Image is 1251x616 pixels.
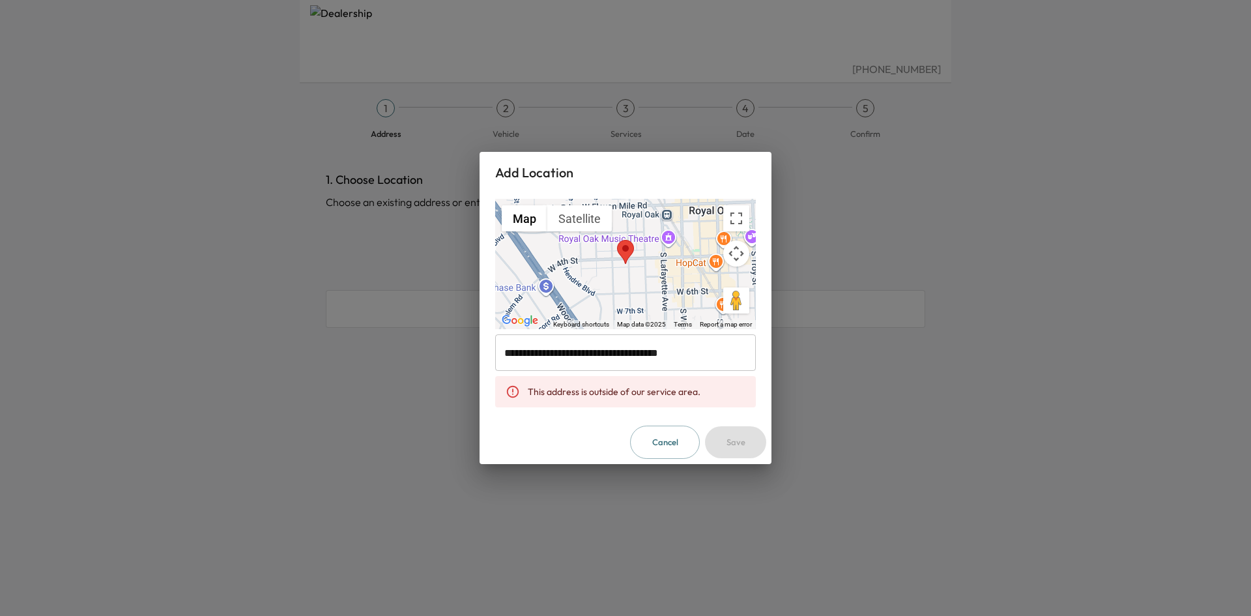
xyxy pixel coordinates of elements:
[480,152,771,194] h2: Add Location
[498,312,541,329] img: Google
[502,205,547,231] button: Show street map
[723,205,749,231] button: Toggle fullscreen view
[498,312,541,329] a: Open this area in Google Maps (opens a new window)
[528,380,700,403] div: This address is outside of our service area.
[700,321,752,328] a: Report a map error
[617,321,666,328] span: Map data ©2025
[723,241,749,267] button: Map camera controls
[674,321,692,328] a: Terms (opens in new tab)
[547,205,612,231] button: Show satellite imagery
[630,426,700,459] button: Cancel
[553,320,609,329] button: Keyboard shortcuts
[723,287,749,314] button: Drag Pegman onto the map to open Street View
